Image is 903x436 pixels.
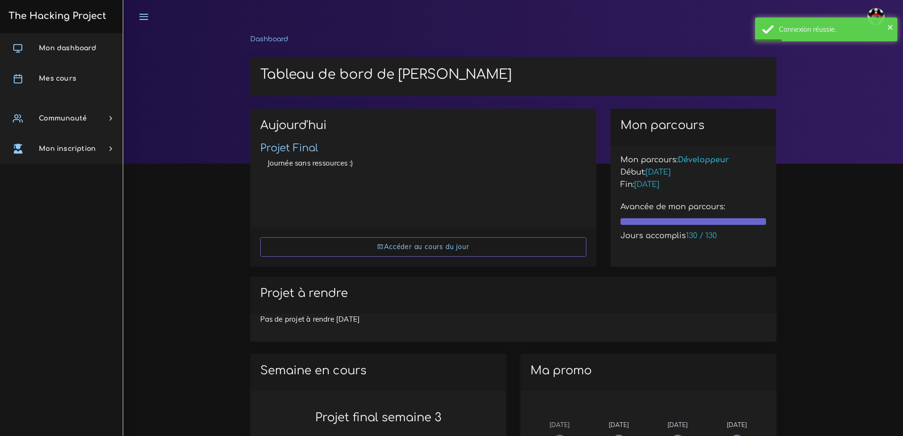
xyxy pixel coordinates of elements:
[260,364,496,378] h2: Semaine en cours
[609,421,629,428] span: [DATE]
[260,119,586,139] h2: Aujourd'hui
[727,421,747,428] span: [DATE]
[260,142,318,154] a: Projet Final
[260,287,766,300] h2: Projet à rendre
[667,421,688,428] span: [DATE]
[646,168,671,176] span: [DATE]
[887,22,893,31] button: ×
[6,11,106,21] h3: The Hacking Project
[620,119,766,132] h2: Mon parcours
[260,67,766,83] h1: Tableau de bord de [PERSON_NAME]
[260,314,766,325] p: Pas de projet à rendre [DATE]
[634,180,659,189] span: [DATE]
[250,36,288,43] a: Dashboard
[260,237,586,257] a: Accéder au cours du jour
[39,45,96,52] span: Mon dashboard
[620,232,766,241] h5: Jours accomplis
[549,421,570,428] span: [DATE]
[620,156,766,165] h5: Mon parcours:
[260,411,496,425] h2: Projet final semaine 3
[530,364,766,378] h2: Ma promo
[779,25,890,34] div: Connexion réussie.
[678,156,729,164] span: Développeur
[620,180,766,189] h5: Fin:
[620,168,766,177] h5: Début:
[39,115,87,122] span: Communauté
[39,145,96,152] span: Mon inscription
[867,8,885,25] img: avatar
[620,203,766,212] h5: Avancée de mon parcours:
[267,158,579,169] p: Journée sans ressources :)
[39,75,76,82] span: Mes cours
[686,232,717,240] span: 130 / 130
